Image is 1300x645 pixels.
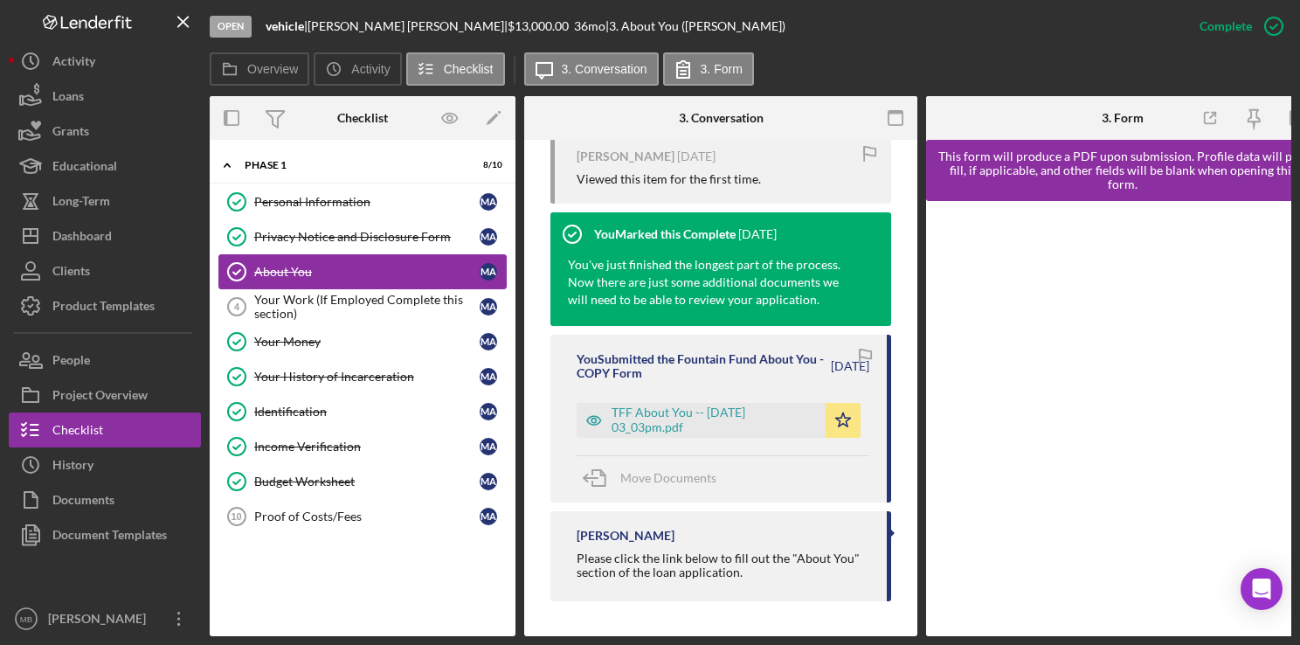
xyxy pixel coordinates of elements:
button: Documents [9,482,201,517]
a: Identificationma [218,394,507,429]
div: m a [480,403,497,420]
div: Proof of Costs/Fees [254,510,480,524]
button: TFF About You -- [DATE] 03_03pm.pdf [577,403,861,438]
div: m a [480,193,497,211]
div: Checklist [52,413,103,452]
div: [PERSON_NAME] [PERSON_NAME] | [308,19,508,33]
a: Your History of Incarcerationma [218,359,507,394]
div: You Submitted the Fountain Fund About You - COPY Form [577,352,828,380]
button: Checklist [406,52,505,86]
text: MB [20,614,32,624]
button: Activity [314,52,401,86]
div: m a [480,438,497,455]
div: Personal Information [254,195,480,209]
div: m a [480,473,497,490]
label: 3. Conversation [562,62,647,76]
a: Income Verificationma [218,429,507,464]
div: 8 / 10 [471,160,502,170]
div: Complete [1200,9,1252,44]
label: Overview [247,62,298,76]
div: Document Templates [52,517,167,557]
div: TFF About You -- [DATE] 03_03pm.pdf [612,406,817,433]
div: You Marked this Complete [594,227,736,241]
div: About You [254,265,480,279]
div: $13,000.00 [508,19,574,33]
a: Budget Worksheetma [218,464,507,499]
time: 2025-07-28 19:55 [738,227,777,241]
div: | 3. About You ([PERSON_NAME]) [605,19,785,33]
label: Activity [351,62,390,76]
button: Document Templates [9,517,201,552]
div: Documents [52,482,114,522]
a: 10Proof of Costs/Feesma [218,499,507,534]
div: Checklist [337,111,388,125]
button: 3. Form [663,52,754,86]
div: m a [480,368,497,385]
b: vehicle [266,18,304,33]
a: 4Your Work (If Employed Complete this section)ma [218,289,507,324]
a: About Youma [218,254,507,289]
div: m a [480,508,497,525]
button: Complete [1182,9,1291,44]
div: 36 mo [574,19,605,33]
div: You've just finished the longest part of the process. Now there are just some additional document... [568,256,856,309]
div: [PERSON_NAME] [577,529,674,543]
div: Your Work (If Employed Complete this section) [254,293,480,321]
div: m a [480,263,497,281]
button: History [9,447,201,482]
div: Project Overview [52,378,148,417]
div: Your History of Incarceration [254,370,480,384]
label: 3. Form [701,62,743,76]
button: Checklist [9,413,201,447]
div: Please click the link below to fill out the "About You" section of the loan application. [577,551,869,579]
div: Privacy Notice and Disclosure Form [254,230,480,244]
a: Your Moneyma [218,324,507,359]
div: Open Intercom Messenger [1241,568,1283,610]
div: Your Money [254,335,480,349]
div: m a [480,228,497,246]
div: 3. Form [1102,111,1144,125]
div: | [266,19,308,33]
button: Overview [210,52,309,86]
label: Checklist [444,62,494,76]
tspan: 10 [231,511,241,522]
div: History [52,447,93,487]
div: m a [480,298,497,316]
div: [PERSON_NAME] [577,149,674,163]
div: 3. Conversation [679,111,764,125]
button: 3. Conversation [524,52,659,86]
span: Move Documents [620,470,716,485]
div: Open [210,16,252,38]
button: Project Overview [9,378,201,413]
div: Identification [254,405,480,419]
